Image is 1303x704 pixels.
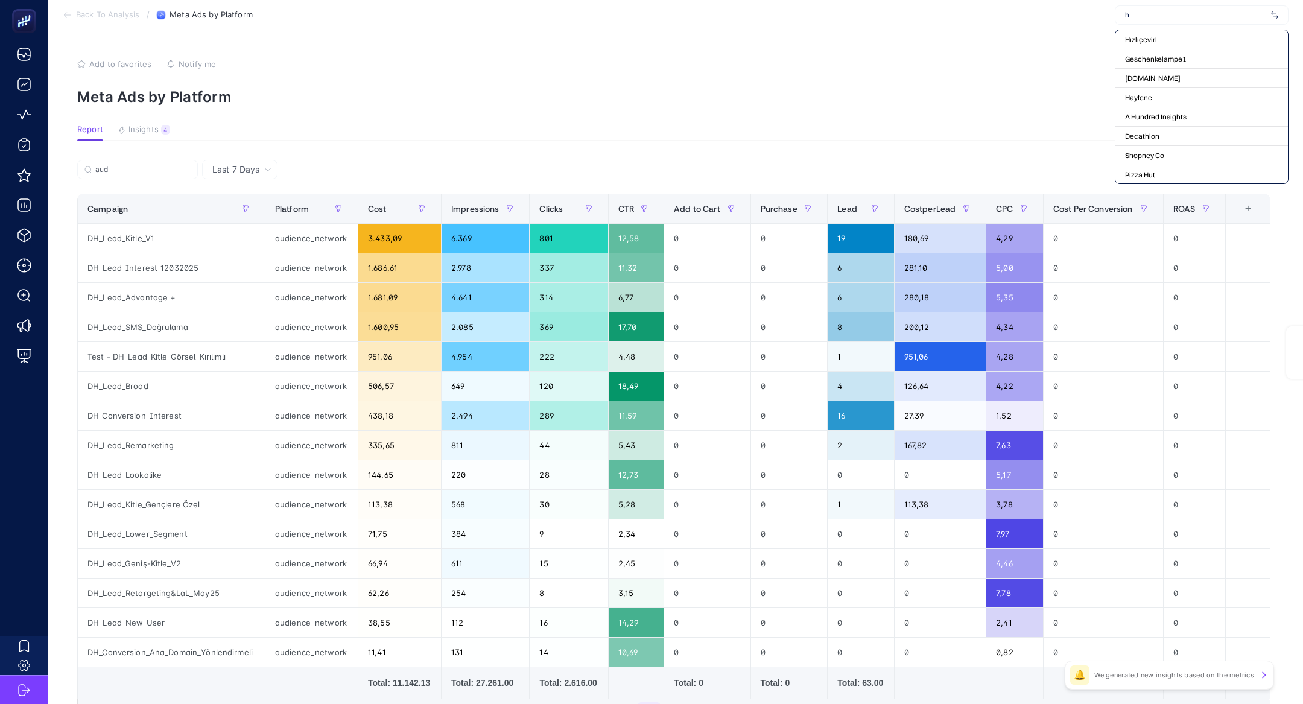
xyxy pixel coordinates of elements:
div: 0 [1164,519,1225,548]
div: audience_network [265,342,358,371]
span: Add to favorites [89,59,151,69]
div: Total: 0 [761,677,818,689]
div: 0 [751,608,828,637]
div: 0 [895,460,986,489]
div: 0 [1044,283,1163,312]
div: 4,29 [986,224,1043,253]
div: Total: 63.00 [837,677,884,689]
div: 12,58 [609,224,664,253]
div: 0 [828,608,893,637]
div: audience_network [265,372,358,401]
div: 0 [664,519,750,548]
span: Purchase [761,204,797,214]
div: 113,38 [895,490,986,519]
div: 6 [828,253,893,282]
div: 0 [1044,342,1163,371]
div: 4,46 [986,549,1043,578]
div: 0 [664,638,750,667]
div: audience_network [265,608,358,637]
div: DH_Conversion_Interest [78,401,265,430]
div: 0 [1164,372,1225,401]
div: 5,35 [986,283,1043,312]
div: 11,32 [609,253,664,282]
div: 27,39 [895,401,986,430]
span: Platform [275,204,309,214]
div: + [1237,204,1260,214]
div: 4 [828,372,893,401]
div: Total: 0 [674,677,740,689]
div: audience_network [265,283,358,312]
div: 0 [828,519,893,548]
div: 0 [751,460,828,489]
div: 0 [751,253,828,282]
div: Total: 27.261.00 [451,677,519,689]
div: 0 [1164,579,1225,607]
div: 1.600,95 [358,312,441,341]
div: 7,63 [986,431,1043,460]
div: 0 [751,638,828,667]
div: 0 [751,401,828,430]
div: 0 [895,638,986,667]
span: ROAS [1173,204,1196,214]
div: Total: 2.616.00 [539,677,598,689]
div: 12,73 [609,460,664,489]
div: 0 [751,490,828,519]
input: Search [95,165,191,174]
div: DH_Lead_Kitle_Gençlere Özel [78,490,265,519]
span: Shopney Co [1125,151,1164,160]
div: 30 [530,490,607,519]
div: 0 [1044,549,1163,578]
div: 15 [530,549,607,578]
span: Clicks [539,204,563,214]
div: 0 [751,579,828,607]
div: 0 [664,608,750,637]
div: 5,28 [609,490,664,519]
div: 337 [530,253,607,282]
div: 0 [1164,638,1225,667]
span: / [147,10,150,19]
div: 254 [442,579,529,607]
span: Campaign [87,204,128,214]
span: Meta Ads by Platform [170,10,253,20]
div: 281,10 [895,253,986,282]
div: audience_network [265,579,358,607]
div: 3,78 [986,490,1043,519]
div: 0 [751,224,828,253]
div: 506,57 [358,372,441,401]
div: audience_network [265,253,358,282]
div: DH_Conversion_Ana_Domain_Yönlendirmeli [78,638,265,667]
div: 2 [828,431,893,460]
div: 0,82 [986,638,1043,667]
div: 1.686,61 [358,253,441,282]
div: 0 [751,283,828,312]
span: Notify me [179,59,216,69]
div: 9 [530,519,607,548]
div: 0 [1044,401,1163,430]
div: 0 [895,608,986,637]
div: 2.494 [442,401,529,430]
div: 0 [1164,342,1225,371]
div: DH_Lead_Lookalike [78,460,265,489]
div: 144,65 [358,460,441,489]
div: audience_network [265,638,358,667]
div: 6,77 [609,283,664,312]
div: 16 [828,401,893,430]
div: 0 [895,519,986,548]
div: audience_network [265,401,358,430]
div: 3,15 [609,579,664,607]
div: 0 [828,460,893,489]
span: Decathlon [1125,132,1159,141]
div: 0 [664,401,750,430]
div: 1 [828,490,893,519]
span: Lead [837,204,857,214]
div: 7,78 [986,579,1043,607]
span: CostperLead [904,204,956,214]
div: audience_network [265,431,358,460]
span: Back To Analysis [76,10,139,20]
div: 113,38 [358,490,441,519]
div: 6.369 [442,224,529,253]
div: 200,12 [895,312,986,341]
div: 18,49 [609,372,664,401]
div: 4.954 [442,342,529,371]
div: DH_Lead_New_User [78,608,265,637]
